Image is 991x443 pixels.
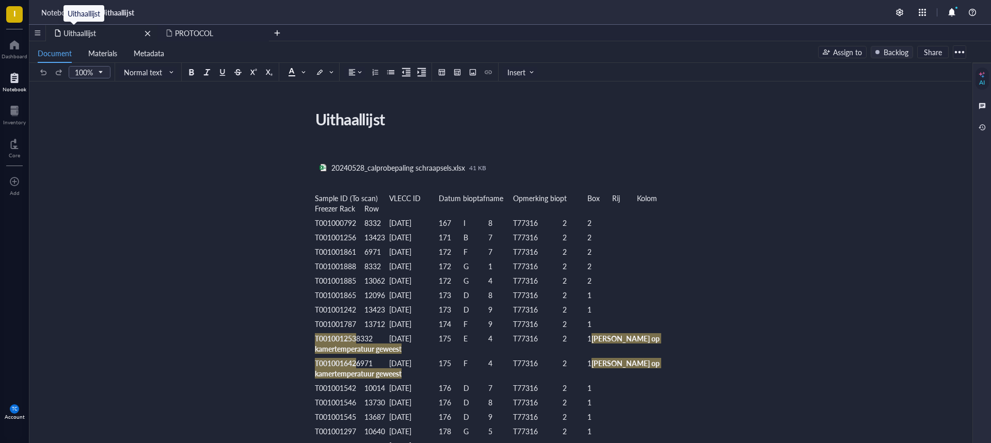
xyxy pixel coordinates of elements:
[315,358,356,368] span: T001001642
[311,106,678,132] div: Uithaallijst
[360,358,592,368] span: 971 [DATE] 175 F 4 T77316 2 1
[315,247,592,257] span: T001001861 6971 [DATE] 172 F 7 T77316 2 2
[5,414,25,420] div: Account
[100,8,134,17] a: Uithaallijst
[9,136,20,158] a: Core
[315,275,592,286] span: T001001885 13062 [DATE] 172 G 4 T77316 2 2
[9,152,20,158] div: Core
[315,261,592,271] span: T001001888 8332 [DATE] 172 G 1 T77316 2 2
[315,383,592,393] span: T001001542 10014 [DATE] 176 D 7 T77316 2 1
[124,68,174,77] span: Normal text
[134,48,164,58] span: Metadata
[315,232,592,242] span: T001001256 13423 [DATE] 171 B 7 T77316 2 2
[3,86,26,92] div: Notebook
[3,70,26,92] a: Notebook
[13,7,16,20] span: I
[10,190,20,196] div: Add
[315,290,592,300] span: T001001865 12096 [DATE] 173 D 8 T77316 2 1
[41,8,76,17] a: Notebooks
[3,119,26,125] div: Inventory
[315,397,592,407] span: T001001546 13730 [DATE] 176 D 8 T77316 2 1
[356,358,360,368] span: 6
[399,343,402,354] span: t
[469,163,486,172] div: 41 KB
[507,68,535,77] span: Insert
[2,53,27,59] div: Dashboard
[315,426,592,436] span: T001001297 10640 [DATE] 178 G 5 T77316 2 1
[356,333,592,343] span: 8332 [DATE] 175 E 4 T77316 2 1
[12,406,18,412] span: TC
[315,333,661,354] span: [PERSON_NAME] op kamertemperatuur gewees
[3,103,26,125] a: Inventory
[68,8,100,19] div: Uithaallijst
[331,163,465,172] div: 20240528_calprobepaling schraapsels.xlsx
[884,46,908,58] div: Backlog
[315,218,592,228] span: T001000792 8332 [DATE] 167 I 8 T77316 2 2
[833,46,862,58] div: Assign to
[38,48,72,58] span: Document
[315,358,661,379] span: [PERSON_NAME] op kamertemperatuur geweest
[315,412,592,422] span: T001001545 13687 [DATE] 176 D 9 T77316 2 1
[75,68,102,77] span: 100%
[315,193,662,214] span: Sample ID (To scan) VLECC ID Datum bioptafname Opmerking biopt Box Rij Kolom Freezer Rack Row
[315,304,592,315] span: T001001242 13423 [DATE] 173 D 9 T77316 2 1
[88,48,117,58] span: Materials
[2,37,27,59] a: Dashboard
[979,78,985,87] div: AI
[315,333,356,343] span: T001001253
[917,46,949,58] button: Share
[924,47,942,57] span: Share
[315,319,592,329] span: T001001787 13712 [DATE] 174 F 9 T77316 2 1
